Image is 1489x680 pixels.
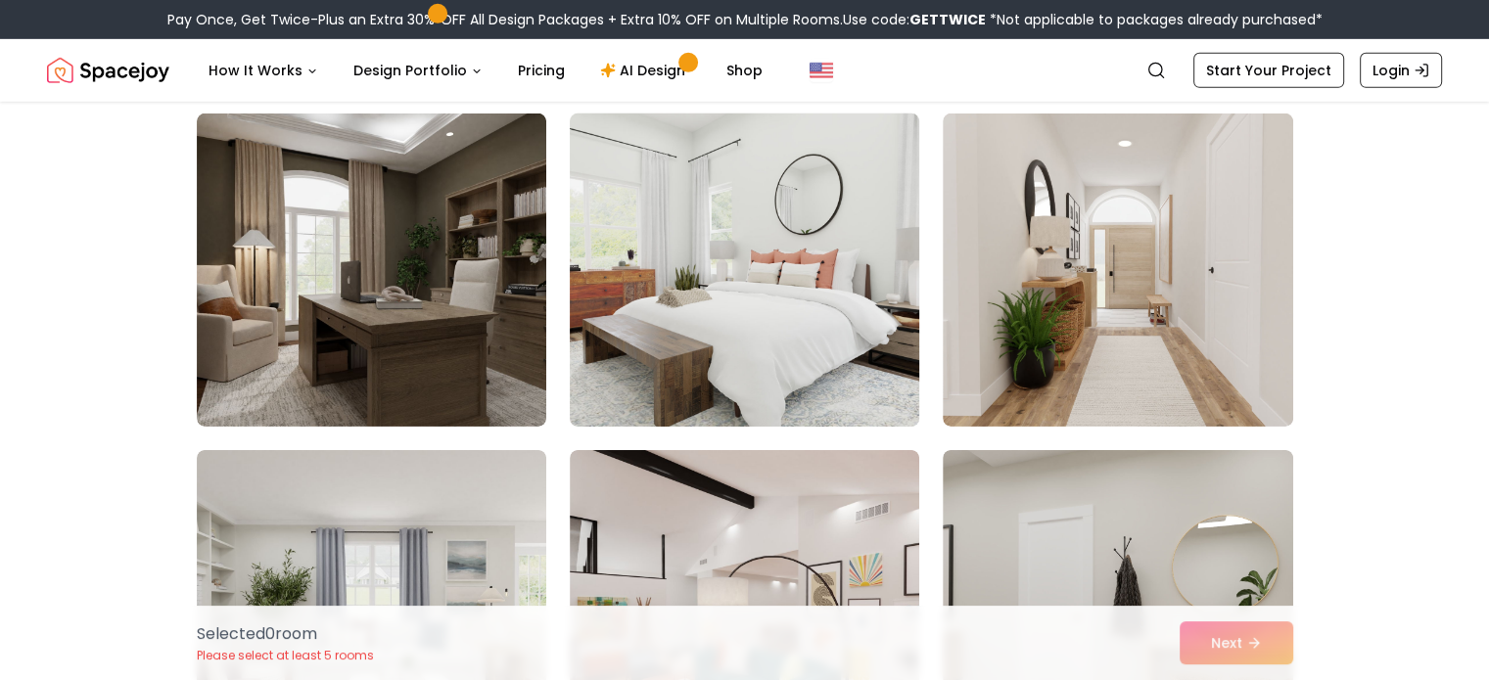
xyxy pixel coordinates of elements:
a: Pricing [502,51,581,90]
span: Use code: [843,10,986,29]
a: Spacejoy [47,51,169,90]
button: Design Portfolio [338,51,498,90]
img: United States [810,59,833,82]
a: Start Your Project [1193,53,1344,88]
a: Shop [711,51,778,90]
img: Room room-55 [197,113,546,427]
img: Room room-57 [943,113,1292,427]
nav: Main [193,51,778,90]
img: Spacejoy Logo [47,51,169,90]
p: Please select at least 5 rooms [197,648,374,663]
button: How It Works [193,51,334,90]
a: AI Design [584,51,707,90]
img: Room room-56 [561,106,928,434]
span: *Not applicable to packages already purchased* [986,10,1323,29]
p: Selected 0 room [197,622,374,646]
a: Login [1360,53,1442,88]
b: GETTWICE [909,10,986,29]
div: Pay Once, Get Twice-Plus an Extra 30% OFF All Design Packages + Extra 10% OFF on Multiple Rooms. [167,10,1323,29]
nav: Global [47,39,1442,102]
